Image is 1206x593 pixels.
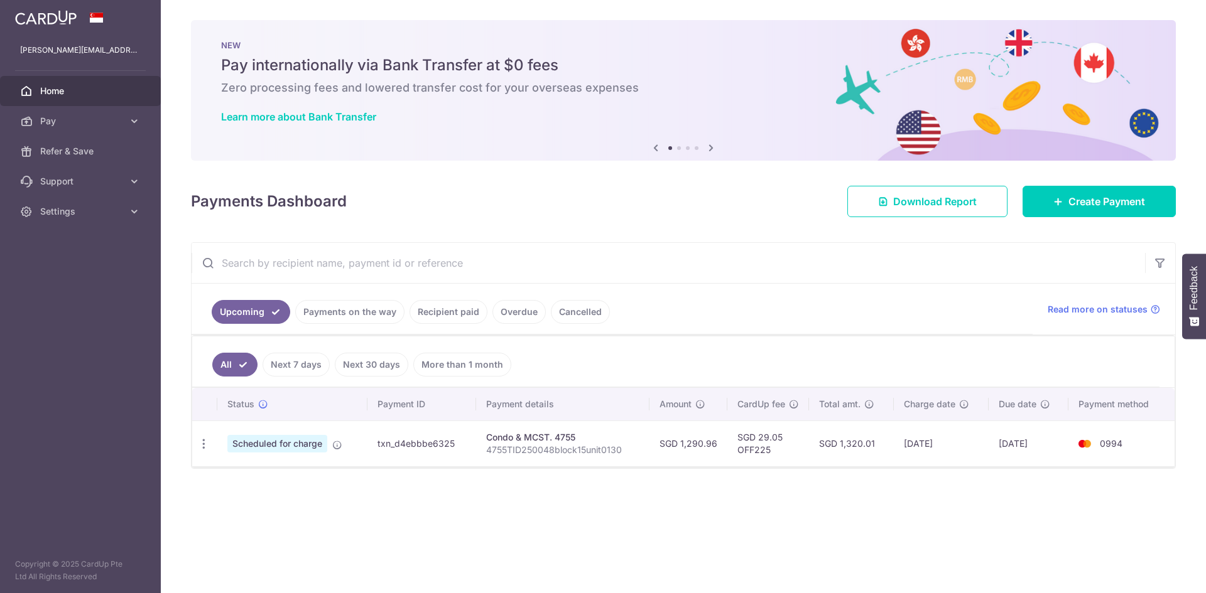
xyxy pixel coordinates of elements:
td: txn_d4ebbbe6325 [367,420,476,466]
td: [DATE] [894,420,989,466]
span: Home [40,85,123,97]
th: Payment details [476,388,649,420]
a: Download Report [847,186,1008,217]
td: SGD 1,290.96 [649,420,727,466]
span: Due date [999,398,1036,410]
a: Cancelled [551,300,610,324]
div: Condo & MCST. 4755 [486,431,639,444]
p: [PERSON_NAME][EMAIL_ADDRESS][PERSON_NAME][DOMAIN_NAME] [20,44,141,56]
a: Next 30 days [335,353,408,377]
span: Settings [40,205,123,218]
p: NEW [221,40,1146,50]
input: Search by recipient name, payment id or reference [192,243,1145,283]
a: All [212,353,258,377]
img: CardUp [15,10,77,25]
span: Read more on statuses [1048,303,1148,316]
p: 4755TID250048block15unit0130 [486,444,639,456]
img: Bank Card [1072,436,1097,451]
a: Create Payment [1023,186,1176,217]
span: Charge date [904,398,955,410]
a: Overdue [492,300,546,324]
a: More than 1 month [413,353,511,377]
a: Recipient paid [410,300,487,324]
span: Download Report [893,194,977,209]
td: [DATE] [989,420,1068,466]
span: Refer & Save [40,145,123,158]
a: Next 7 days [263,353,330,377]
a: Payments on the way [295,300,405,324]
button: Feedback - Show survey [1182,254,1206,339]
span: Total amt. [819,398,861,410]
span: Scheduled for charge [227,435,327,452]
a: Upcoming [212,300,290,324]
td: SGD 29.05 OFF225 [727,420,809,466]
span: 0994 [1100,438,1122,449]
span: Create Payment [1068,194,1145,209]
a: Learn more about Bank Transfer [221,110,376,123]
span: CardUp fee [737,398,785,410]
span: Amount [660,398,692,410]
h4: Payments Dashboard [191,190,347,213]
span: Feedback [1188,266,1200,310]
span: Pay [40,115,123,127]
h5: Pay internationally via Bank Transfer at $0 fees [221,55,1146,75]
span: Support [40,175,123,188]
a: Read more on statuses [1048,303,1160,316]
span: Status [227,398,254,410]
td: SGD 1,320.01 [809,420,894,466]
th: Payment method [1068,388,1175,420]
th: Payment ID [367,388,476,420]
h6: Zero processing fees and lowered transfer cost for your overseas expenses [221,80,1146,95]
img: Bank transfer banner [191,20,1176,161]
